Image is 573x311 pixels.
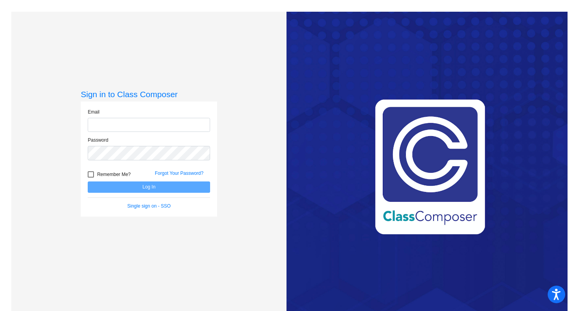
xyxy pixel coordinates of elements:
h3: Sign in to Class Composer [81,89,217,99]
label: Email [88,108,99,116]
button: Log In [88,181,210,193]
a: Forgot Your Password? [155,171,203,176]
label: Password [88,137,108,144]
a: Single sign on - SSO [127,203,171,209]
span: Remember Me? [97,170,131,179]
